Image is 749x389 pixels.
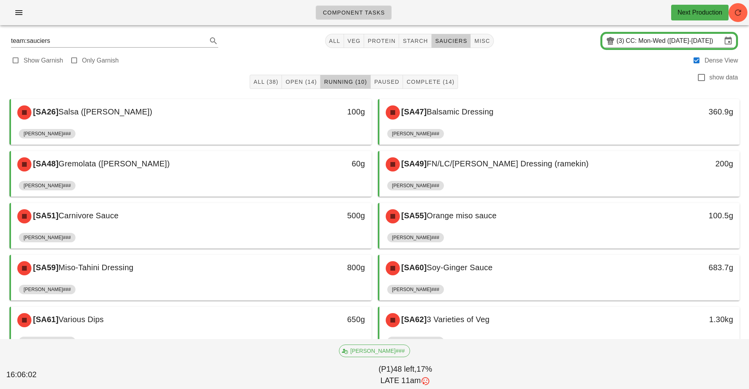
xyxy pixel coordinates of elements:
span: veg [347,38,361,44]
span: sauciers [435,38,467,44]
button: Complete (14) [403,75,458,89]
label: Show Garnish [24,57,63,65]
span: Orange miso sauce [427,211,497,220]
span: [PERSON_NAME]### [392,129,439,138]
span: [SA47] [400,107,427,116]
button: veg [344,34,364,48]
span: [PERSON_NAME]### [24,181,71,190]
label: show data [709,74,738,81]
div: 60g [285,157,365,170]
span: 3 Varieties of Veg [427,315,490,324]
div: 100.5g [653,209,733,222]
span: Carnivore Sauce [59,211,119,220]
span: [PERSON_NAME]### [344,345,405,357]
span: Open (14) [285,79,317,85]
span: Paused [374,79,399,85]
span: Running (10) [324,79,367,85]
div: 16:06:02 [5,367,66,382]
span: [PERSON_NAME]### [392,233,439,242]
span: misc [474,38,490,44]
span: [PERSON_NAME]### [24,285,71,294]
button: protein [364,34,399,48]
span: Salsa ([PERSON_NAME]) [59,107,153,116]
div: 1.30kg [653,313,733,326]
span: 48 left, [393,365,416,373]
span: [SA62] [400,315,427,324]
span: Gremolata ([PERSON_NAME]) [59,159,170,168]
button: starch [399,34,431,48]
span: [PERSON_NAME]### [392,337,439,346]
span: Soy-Ginger Sauce [427,263,492,272]
button: Open (14) [282,75,320,89]
span: starch [402,38,428,44]
span: Miso-Tahini Dressing [59,263,134,272]
span: [PERSON_NAME]### [392,181,439,190]
span: [PERSON_NAME]### [24,337,71,346]
span: [SA51] [31,211,59,220]
div: 650g [285,313,365,326]
button: All (38) [250,75,282,89]
span: Complete (14) [406,79,455,85]
span: [SA60] [400,263,427,272]
span: [SA26] [31,107,59,116]
span: [PERSON_NAME]### [24,129,71,138]
div: Next Production [677,8,722,17]
a: Component Tasks [316,6,392,20]
span: [SA55] [400,211,427,220]
div: (P1) 17% [66,362,744,388]
span: [SA49] [400,159,427,168]
div: (3) [616,37,626,45]
label: Only Garnish [82,57,119,65]
span: [PERSON_NAME]### [24,233,71,242]
span: [SA61] [31,315,59,324]
span: All [329,38,340,44]
span: Balsamic Dressing [427,107,493,116]
span: protein [367,38,396,44]
div: 200g [653,157,733,170]
span: Various Dips [59,315,104,324]
div: LATE 11am [68,375,743,387]
button: sauciers [432,34,471,48]
div: 500g [285,209,365,222]
span: FN/LC/[PERSON_NAME] Dressing (ramekin) [427,159,589,168]
button: misc [471,34,493,48]
span: [SA48] [31,159,59,168]
div: 683.7g [653,261,733,274]
div: 800g [285,261,365,274]
span: Component Tasks [322,9,385,16]
button: All [325,34,344,48]
div: 360.9g [653,105,733,118]
div: 100g [285,105,365,118]
label: Dense View [705,57,738,65]
button: Running (10) [320,75,370,89]
span: [PERSON_NAME]### [392,285,439,294]
span: All (38) [253,79,278,85]
span: [SA59] [31,263,59,272]
button: Paused [371,75,403,89]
